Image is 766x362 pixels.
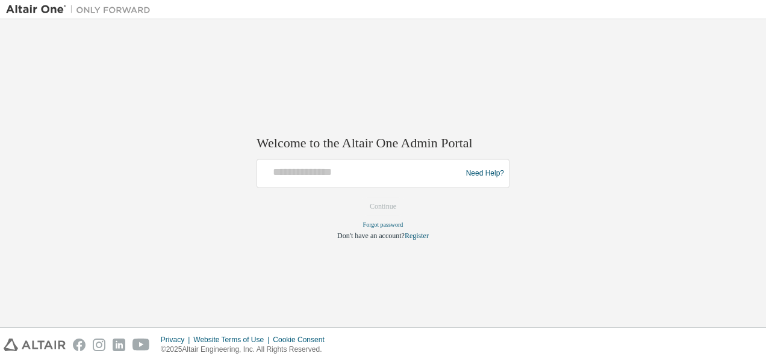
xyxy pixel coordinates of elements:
[113,339,125,351] img: linkedin.svg
[466,173,504,174] a: Need Help?
[273,335,331,345] div: Cookie Consent
[6,4,157,16] img: Altair One
[257,135,509,152] h2: Welcome to the Altair One Admin Portal
[337,232,405,241] span: Don't have an account?
[132,339,150,351] img: youtube.svg
[193,335,273,345] div: Website Terms of Use
[405,232,429,241] a: Register
[161,345,332,355] p: © 2025 Altair Engineering, Inc. All Rights Reserved.
[161,335,193,345] div: Privacy
[93,339,105,351] img: instagram.svg
[363,222,403,229] a: Forgot password
[4,339,66,351] img: altair_logo.svg
[73,339,86,351] img: facebook.svg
